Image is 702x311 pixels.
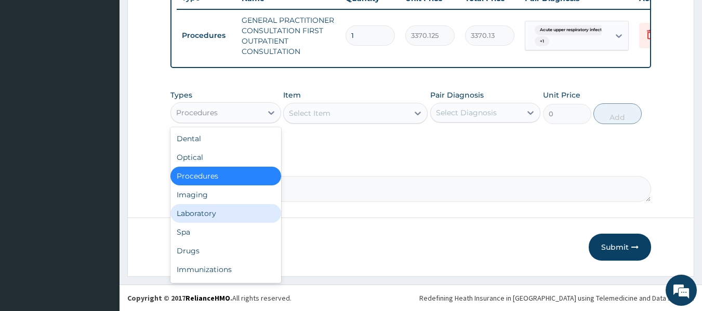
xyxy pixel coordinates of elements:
[593,103,642,124] button: Add
[127,293,232,303] strong: Copyright © 2017 .
[170,129,281,148] div: Dental
[283,90,301,100] label: Item
[60,91,143,196] span: We're online!
[535,36,549,47] span: + 1
[430,90,484,100] label: Pair Diagnosis
[170,204,281,223] div: Laboratory
[177,26,236,45] td: Procedures
[170,167,281,185] div: Procedures
[170,185,281,204] div: Imaging
[120,285,702,311] footer: All rights reserved.
[170,5,195,30] div: Minimize live chat window
[170,161,652,170] label: Comment
[289,108,330,118] div: Select Item
[236,10,340,62] td: GENERAL PRACTITIONER CONSULTATION FIRST OUTPATIENT CONSULTATION
[176,107,218,118] div: Procedures
[436,107,497,118] div: Select Diagnosis
[170,279,281,298] div: Others
[543,90,580,100] label: Unit Price
[170,148,281,167] div: Optical
[170,91,192,100] label: Types
[419,293,694,303] div: Redefining Heath Insurance in [GEOGRAPHIC_DATA] using Telemedicine and Data Science!
[19,52,42,78] img: d_794563401_company_1708531726252_794563401
[186,293,230,303] a: RelianceHMO
[54,58,175,72] div: Chat with us now
[5,204,198,240] textarea: Type your message and hit 'Enter'
[170,241,281,260] div: Drugs
[535,25,610,35] span: Acute upper respiratory infect...
[589,234,651,261] button: Submit
[170,223,281,241] div: Spa
[170,260,281,279] div: Immunizations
